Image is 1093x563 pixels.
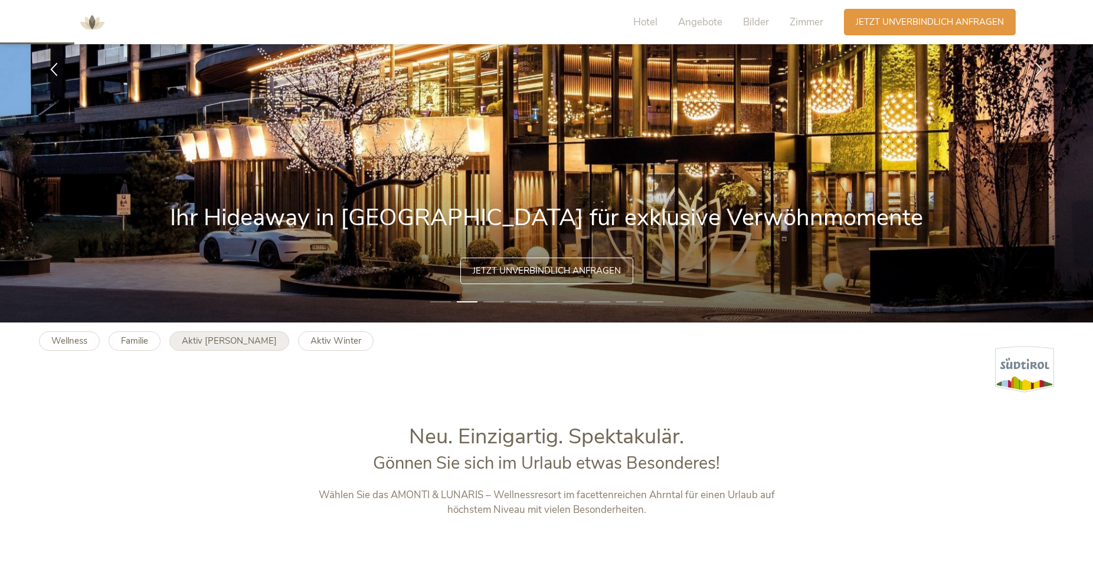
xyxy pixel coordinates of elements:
b: Aktiv Winter [310,335,361,347]
img: Südtirol [995,346,1054,393]
span: Zimmer [790,15,823,29]
b: Familie [121,335,148,347]
span: Hotel [633,15,657,29]
span: Neu. Einzigartig. Spektakulär. [409,422,684,451]
b: Aktiv [PERSON_NAME] [182,335,277,347]
span: Jetzt unverbindlich anfragen [856,16,1004,28]
b: Wellness [51,335,87,347]
span: Angebote [678,15,722,29]
a: Wellness [39,331,100,351]
a: Aktiv [PERSON_NAME] [169,331,289,351]
span: Bilder [743,15,769,29]
p: Wählen Sie das AMONTI & LUNARIS – Wellnessresort im facettenreichen Ahrntal für einen Urlaub auf ... [300,488,793,518]
a: Aktiv Winter [298,331,374,351]
a: AMONTI & LUNARIS Wellnessresort [74,18,110,26]
span: Gönnen Sie sich im Urlaub etwas Besonderes! [373,452,720,475]
span: Jetzt unverbindlich anfragen [473,265,621,277]
a: Familie [109,331,161,351]
img: AMONTI & LUNARIS Wellnessresort [74,5,110,40]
